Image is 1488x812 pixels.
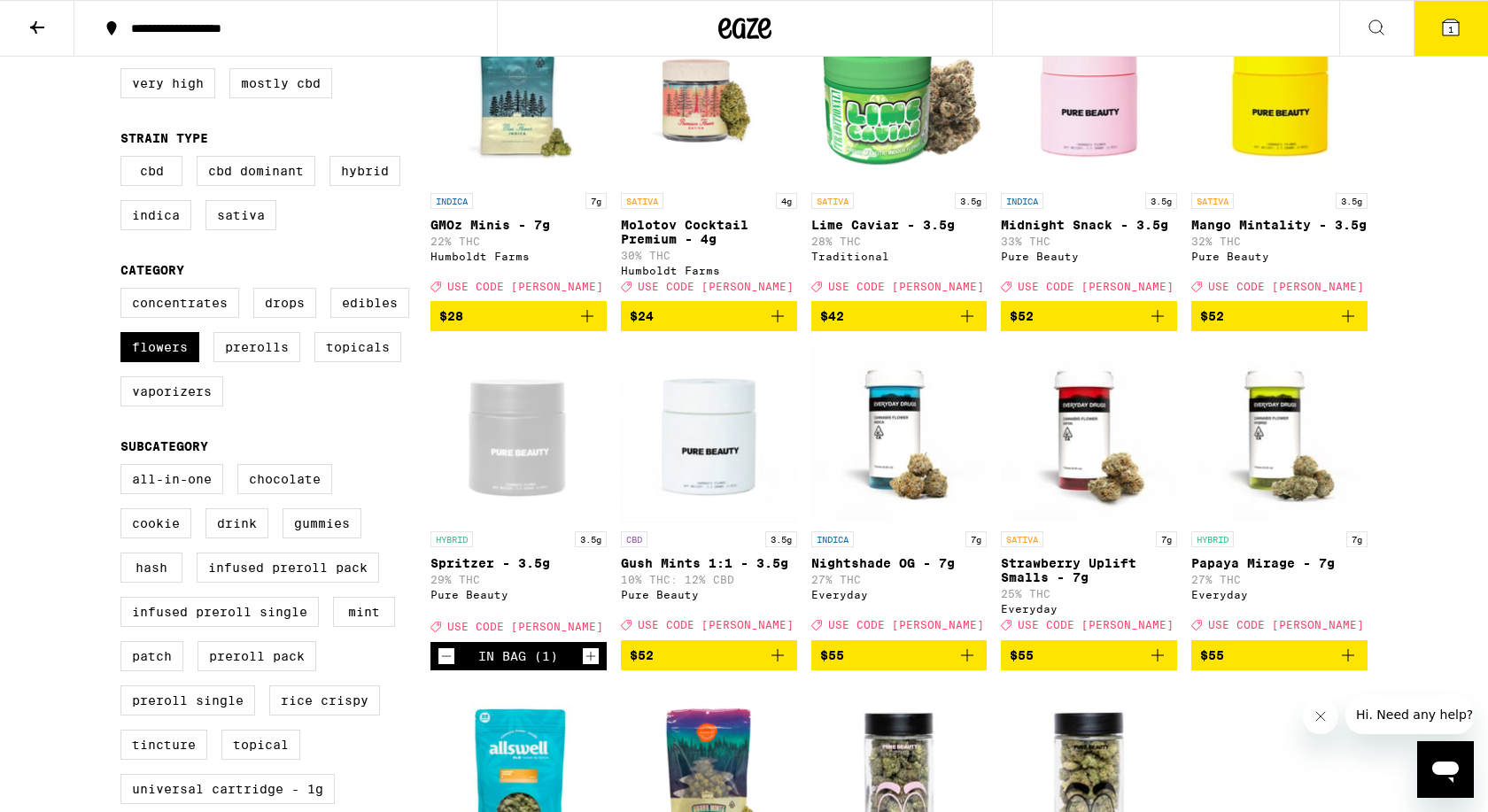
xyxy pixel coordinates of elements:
a: Open page for Spritzer - 3.5g from Pure Beauty [430,345,607,641]
div: Humboldt Farms [621,265,797,276]
p: CBD [621,531,647,547]
a: Open page for Mango Mintality - 3.5g from Pure Beauty [1191,7,1368,301]
label: Indica [120,200,191,230]
p: 7g [585,193,607,209]
div: Pure Beauty [621,589,797,600]
span: $55 [820,648,844,662]
img: Everyday - Strawberry Uplift Smalls - 7g [1001,345,1177,522]
label: Hybrid [329,156,400,186]
p: HYBRID [430,531,473,547]
p: 3.5g [1336,193,1368,209]
a: Open page for Lime Caviar - 3.5g from Traditional [811,7,988,301]
img: Pure Beauty - Mango Mintality - 3.5g [1191,7,1368,184]
p: Midnight Snack - 3.5g [1001,218,1177,232]
label: CBD [120,156,182,186]
p: 32% THC [1191,236,1368,247]
p: Spritzer - 3.5g [430,556,607,570]
div: Traditional [811,251,988,262]
span: USE CODE [PERSON_NAME] [1208,620,1364,631]
button: Add to bag [811,640,988,670]
span: USE CODE [PERSON_NAME] [828,620,984,631]
p: SATIVA [621,193,663,209]
label: All-In-One [120,464,223,494]
iframe: Message from company [1345,695,1474,734]
p: 28% THC [811,236,988,247]
img: Pure Beauty - Gush Mints 1:1 - 3.5g [621,345,797,522]
p: 3.5g [955,193,987,209]
label: Tincture [120,730,207,760]
label: Topical [221,730,300,760]
label: Topicals [314,332,401,362]
a: Open page for Strawberry Uplift Smalls - 7g from Everyday [1001,345,1177,639]
iframe: Close message [1303,699,1338,734]
p: 27% THC [1191,574,1368,585]
img: Humboldt Farms - Molotov Cocktail Premium - 4g [621,7,797,184]
span: USE CODE [PERSON_NAME] [447,622,603,633]
span: USE CODE [PERSON_NAME] [1208,281,1364,292]
label: Gummies [283,508,361,538]
button: Increment [582,647,600,665]
p: 4g [776,193,797,209]
p: Nightshade OG - 7g [811,556,988,570]
a: Open page for Papaya Mirage - 7g from Everyday [1191,345,1368,639]
p: INDICA [1001,193,1043,209]
p: GMOz Minis - 7g [430,218,607,232]
p: 3.5g [1145,193,1177,209]
p: 22% THC [430,236,607,247]
p: 10% THC: 12% CBD [621,574,797,585]
label: Chocolate [237,464,332,494]
p: 7g [965,531,987,547]
label: Preroll Pack [198,641,316,671]
label: Infused Preroll Pack [197,553,379,583]
p: HYBRID [1191,531,1234,547]
p: Mango Mintality - 3.5g [1191,218,1368,232]
span: $55 [1010,648,1034,662]
div: Everyday [1001,603,1177,615]
p: Molotov Cocktail Premium - 4g [621,218,797,246]
button: Add to bag [621,301,797,331]
button: Add to bag [1001,301,1177,331]
label: Mint [333,597,395,627]
p: 25% THC [1001,588,1177,599]
span: $52 [630,648,654,662]
span: $52 [1010,309,1034,323]
p: 3.5g [575,531,607,547]
span: $42 [820,309,844,323]
label: Rice Crispy [269,685,380,715]
button: Add to bag [1191,301,1368,331]
label: Concentrates [120,288,239,318]
p: INDICA [811,531,854,547]
legend: Category [120,263,184,277]
p: Gush Mints 1:1 - 3.5g [621,556,797,570]
label: Mostly CBD [229,68,332,98]
label: Edibles [330,288,409,318]
label: Vaporizers [120,376,223,406]
p: SATIVA [1001,531,1043,547]
p: Papaya Mirage - 7g [1191,556,1368,570]
p: 30% THC [621,250,797,261]
img: Pure Beauty - Midnight Snack - 3.5g [1001,7,1177,184]
label: Universal Cartridge - 1g [120,774,335,804]
p: Lime Caviar - 3.5g [811,218,988,232]
span: USE CODE [PERSON_NAME] [638,620,794,631]
p: 7g [1156,531,1177,547]
legend: Strain Type [120,131,208,145]
label: Prerolls [213,332,300,362]
a: Open page for Nightshade OG - 7g from Everyday [811,345,988,639]
iframe: Button to launch messaging window [1417,741,1474,798]
span: USE CODE [PERSON_NAME] [828,281,984,292]
button: 1 [1414,1,1488,56]
label: Drink [205,508,268,538]
label: Drops [253,288,316,318]
p: SATIVA [811,193,854,209]
button: Add to bag [1191,640,1368,670]
span: $28 [439,309,463,323]
div: Everyday [811,589,988,600]
div: Humboldt Farms [430,251,607,262]
label: CBD Dominant [197,156,315,186]
label: Infused Preroll Single [120,597,319,627]
label: Cookie [120,508,191,538]
p: SATIVA [1191,193,1234,209]
p: INDICA [430,193,473,209]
